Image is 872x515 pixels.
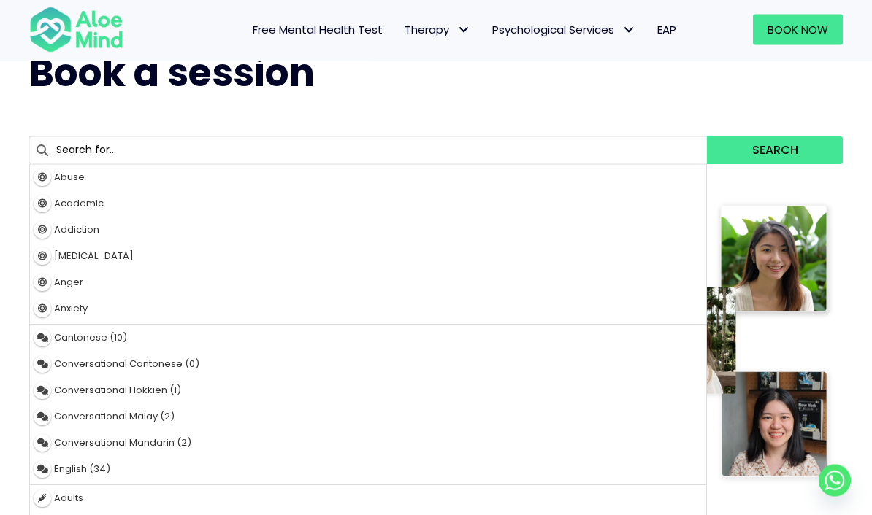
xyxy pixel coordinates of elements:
[394,15,481,45] a: TherapyTherapy: submenu
[54,357,199,371] span: Conversational Cantonese (0)
[138,15,687,45] nav: Menu
[29,47,315,100] span: Book a session
[481,15,646,45] a: Psychological ServicesPsychological Services: submenu
[253,22,383,37] span: Free Mental Health Test
[54,197,104,211] span: Academic
[753,15,843,45] a: Book Now
[768,22,828,37] span: Book Now
[54,276,83,290] span: Anger
[54,171,85,185] span: Abuse
[54,492,83,506] span: Adults
[54,331,127,345] span: Cantonese (10)
[29,6,123,53] img: Aloe mind Logo
[54,462,110,476] span: English (34)
[492,22,635,37] span: Psychological Services
[54,436,191,450] span: Conversational Mandarin (2)
[707,137,843,165] button: Search
[54,302,88,316] span: Anxiety
[242,15,394,45] a: Free Mental Health Test
[618,19,639,40] span: Psychological Services: submenu
[54,410,175,424] span: Conversational Malay (2)
[405,22,470,37] span: Therapy
[54,223,99,237] span: Addiction
[819,465,851,497] a: Whatsapp
[29,137,707,165] input: Search for...
[453,19,474,40] span: Therapy: submenu
[54,249,134,263] span: [MEDICAL_DATA]
[657,22,676,37] span: EAP
[646,15,687,45] a: EAP
[54,384,181,398] span: Conversational Hokkien (1)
